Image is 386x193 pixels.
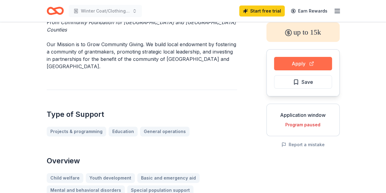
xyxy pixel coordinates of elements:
div: up to 15k [266,22,340,42]
h2: Overview [47,156,237,166]
a: Projects & programming [47,127,106,136]
span: Save [301,78,313,86]
h2: Type of Support [47,109,237,119]
div: Application window [272,111,334,119]
div: From [47,19,237,33]
button: Report a mistake [281,141,325,148]
a: Home [47,4,64,18]
button: Winter Coat/Clothing Drive [69,5,142,17]
div: Program paused [272,121,334,128]
a: General operations [140,127,189,136]
button: Save [274,75,332,89]
span: Winter Coat/Clothing Drive [81,7,130,15]
a: Start free trial [239,6,285,17]
a: Education [109,127,138,136]
button: Apply [274,57,332,70]
p: Our Mission is to Grow Community Giving. We build local endowment by fostering a community of gra... [47,41,237,70]
a: Earn Rewards [287,6,331,17]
